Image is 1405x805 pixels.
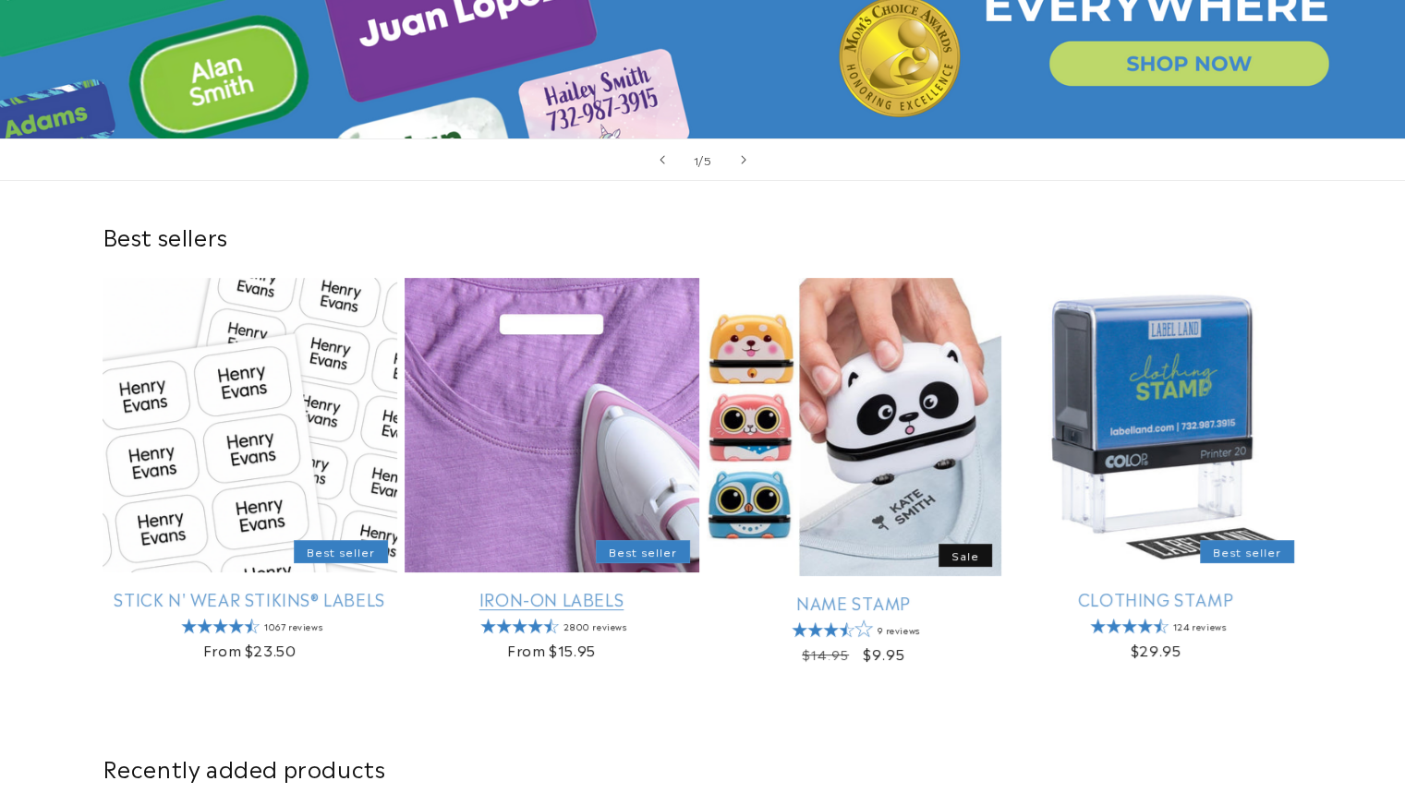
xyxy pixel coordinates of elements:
button: Previous slide [642,139,683,180]
span: 1 [693,150,698,169]
a: Clothing Stamp [1009,588,1303,609]
h2: Recently added products [103,753,1303,782]
ul: Slider [103,278,1303,679]
button: Next slide [723,139,764,180]
span: / [698,150,704,169]
h2: Best sellers [103,222,1303,250]
a: Iron-On Labels [405,588,699,609]
a: Name Stamp [707,592,1001,613]
span: 5 [704,150,712,169]
a: Stick N' Wear Stikins® Labels [103,588,397,609]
